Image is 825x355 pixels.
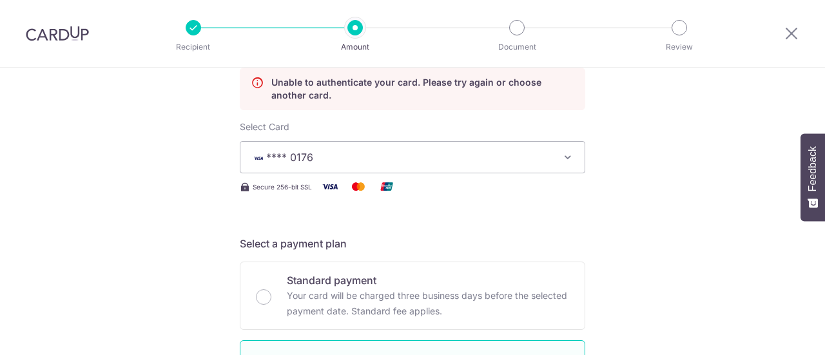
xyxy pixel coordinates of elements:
span: Secure 256-bit SSL [253,182,312,192]
span: translation missing: en.payables.payment_networks.credit_card.summary.labels.select_card [240,121,289,132]
span: Help [29,9,55,21]
p: Your card will be charged three business days before the selected payment date. Standard fee appl... [287,288,569,319]
p: Document [469,41,565,53]
p: Amount [307,41,403,53]
h5: Select a payment plan [240,236,585,251]
p: Unable to authenticate your card. Please try again or choose another card. [271,76,574,102]
span: Feedback [807,146,819,191]
img: CardUp [26,26,89,41]
p: Standard payment [287,273,569,288]
p: Recipient [146,41,241,53]
img: Mastercard [345,178,371,195]
p: Review [632,41,727,53]
img: Visa [317,178,343,195]
button: Feedback - Show survey [801,133,825,221]
img: Union Pay [374,178,400,195]
img: VISA [251,153,266,162]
